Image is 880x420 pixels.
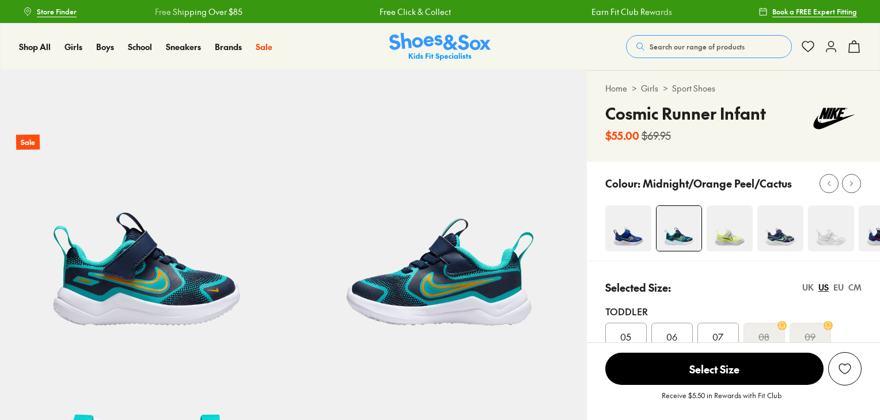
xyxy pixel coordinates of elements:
[215,41,242,52] span: Brands
[758,330,769,343] s: 08
[23,1,77,22] a: Store Finder
[712,330,723,343] span: 07
[605,128,639,143] b: $55.00
[758,1,857,22] a: Book a FREE Expert Fitting
[166,41,201,52] span: Sneakers
[293,70,586,363] img: 5-537516_1
[757,205,803,251] img: 4-552082_1
[605,82,862,94] div: > >
[215,41,242,53] a: Brands
[707,205,753,251] img: 4-537509_1
[128,41,152,52] span: School
[802,281,814,293] div: UK
[256,41,272,53] a: Sale
[166,41,201,53] a: Sneakers
[642,128,671,143] s: $69.95
[805,330,815,343] s: 09
[605,175,640,191] p: Colour:
[626,35,792,58] button: Search our range of products
[96,41,114,53] a: Boys
[605,101,766,125] h4: Cosmic Runner Infant
[808,205,854,251] img: 4-552086_1
[620,330,631,343] span: 05
[19,41,51,52] span: Shop All
[833,281,844,293] div: EU
[65,41,82,52] span: Girls
[672,82,715,94] a: Sport Shoes
[732,6,820,18] a: Free Shipping Over $85
[662,390,782,411] p: Receive $5.50 in Rewards with Fit Club
[16,135,40,150] p: Sale
[19,41,51,53] a: Shop All
[818,281,829,293] div: US
[96,41,114,52] span: Boys
[806,101,862,136] img: Vendor logo
[65,41,82,53] a: Girls
[128,41,152,53] a: School
[848,281,862,293] div: CM
[828,352,862,385] button: Add to Wishlist
[519,6,600,18] a: Earn Fit Club Rewards
[605,82,627,94] a: Home
[82,6,170,18] a: Free Shipping Over $85
[772,6,857,17] span: Book a FREE Expert Fitting
[605,352,824,385] button: Select Size
[389,33,491,61] a: Shoes & Sox
[256,41,272,52] span: Sale
[641,82,658,94] a: Girls
[37,6,77,17] span: Store Finder
[657,206,701,251] img: 4-537515_1
[605,280,671,295] p: Selected Size:
[307,6,378,18] a: Free Click & Collect
[643,175,792,191] p: Midnight/Orange Peel/Cactus
[605,304,862,318] div: Toddler
[666,330,677,343] span: 06
[650,41,745,52] span: Search our range of products
[605,205,651,251] img: 4-537521_1
[605,353,824,385] span: Select Size
[389,33,491,61] img: SNS_Logo_Responsive.svg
